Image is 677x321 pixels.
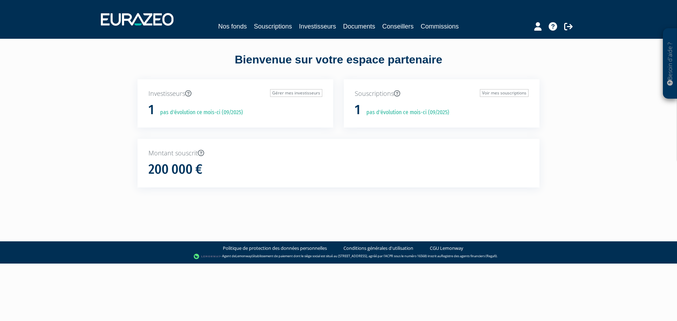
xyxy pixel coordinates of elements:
[430,245,463,252] a: CGU Lemonway
[101,13,173,26] img: 1732889491-logotype_eurazeo_blanc_rvb.png
[155,109,243,117] p: pas d'évolution ce mois-ci (09/2025)
[194,253,221,260] img: logo-lemonway.png
[270,89,322,97] a: Gérer mes investisseurs
[343,245,413,252] a: Conditions générales d'utilisation
[132,52,545,79] div: Bienvenue sur votre espace partenaire
[441,254,497,258] a: Registre des agents financiers (Regafi)
[218,21,247,31] a: Nos fonds
[254,21,292,31] a: Souscriptions
[223,245,327,252] a: Politique de protection des données personnelles
[299,21,336,31] a: Investisseurs
[343,21,375,31] a: Documents
[421,21,459,31] a: Commissions
[148,162,202,177] h1: 200 000 €
[480,89,529,97] a: Voir mes souscriptions
[666,32,674,95] p: Besoin d'aide ?
[355,89,529,98] p: Souscriptions
[148,89,322,98] p: Investisseurs
[148,103,154,117] h1: 1
[382,21,414,31] a: Conseillers
[236,254,252,258] a: Lemonway
[355,103,360,117] h1: 1
[148,149,529,158] p: Montant souscrit
[361,109,449,117] p: pas d'évolution ce mois-ci (09/2025)
[7,253,670,260] div: - Agent de (établissement de paiement dont le siège social est situé au [STREET_ADDRESS], agréé p...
